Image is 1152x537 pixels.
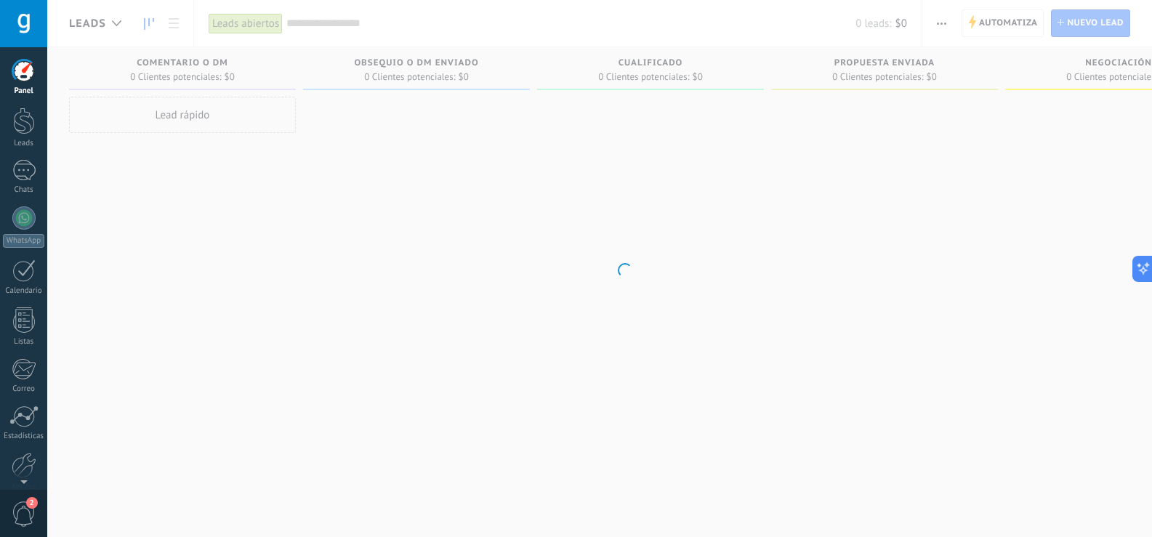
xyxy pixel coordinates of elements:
div: Chats [3,185,45,195]
div: WhatsApp [3,234,44,248]
div: Estadísticas [3,432,45,441]
div: Calendario [3,286,45,296]
div: Listas [3,337,45,347]
span: 2 [26,497,38,509]
div: Panel [3,86,45,96]
div: Correo [3,384,45,394]
div: Leads [3,139,45,148]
